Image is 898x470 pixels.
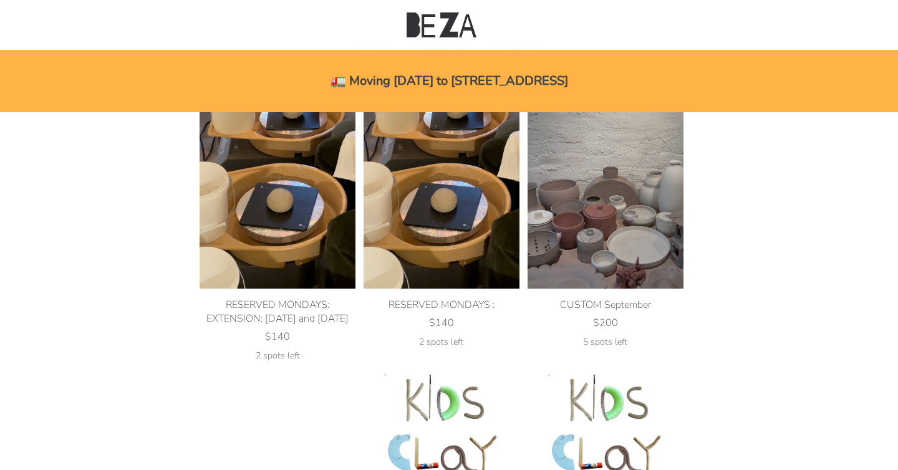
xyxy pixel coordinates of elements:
img: Beza Studio Logo [407,12,476,37]
div: RESERVED MONDAYS : [364,298,519,312]
div: $200 [528,316,683,330]
div: CUSTOM September [528,298,683,312]
img: RESERVED MONDAYS : product photo [364,102,519,289]
div: 5 spots left [528,336,683,348]
a: CUSTOM September product photo CUSTOM September $200 5 spots left [528,190,683,348]
img: RESERVED MONDAYS: EXTENSION: August 18 and 25 product photo [200,102,355,289]
div: $140 [200,330,355,343]
a: RESERVED MONDAYS: EXTENSION: August 18 and 25 product photo RESERVED MONDAYS: EXTENSION: [DATE] a... [200,190,355,362]
div: RESERVED MONDAYS: EXTENSION: [DATE] and [DATE] [200,298,355,325]
div: 2 spots left [364,336,519,348]
img: CUSTOM September product photo [528,102,683,289]
div: $140 [364,316,519,330]
div: 2 spots left [200,350,355,362]
a: RESERVED MONDAYS : product photo RESERVED MONDAYS : $140 2 spots left [364,190,519,348]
